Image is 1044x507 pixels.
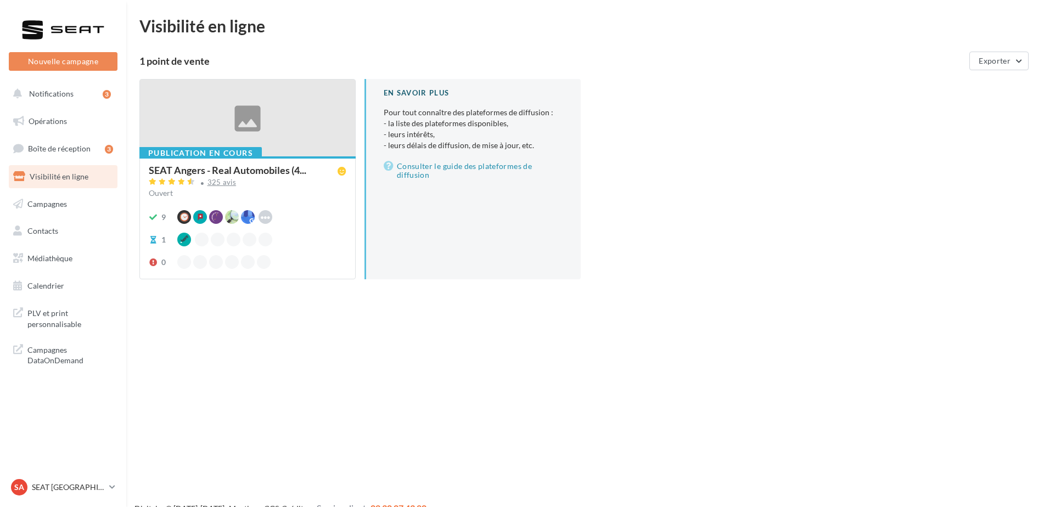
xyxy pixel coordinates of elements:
[7,137,120,160] a: Boîte de réception3
[27,226,58,235] span: Contacts
[30,172,88,181] span: Visibilité en ligne
[384,160,563,182] a: Consulter le guide des plateformes de diffusion
[969,52,1029,70] button: Exporter
[384,129,563,140] li: - leurs intérêts,
[29,116,67,126] span: Opérations
[149,177,346,190] a: 325 avis
[14,482,24,493] span: SA
[7,274,120,297] a: Calendrier
[7,165,120,188] a: Visibilité en ligne
[161,257,166,268] div: 0
[149,165,306,175] span: SEAT Angers - Real Automobiles (4...
[7,247,120,270] a: Médiathèque
[27,306,113,329] span: PLV et print personnalisable
[27,199,67,208] span: Campagnes
[29,89,74,98] span: Notifications
[27,253,72,263] span: Médiathèque
[27,281,64,290] span: Calendrier
[979,56,1011,65] span: Exporter
[149,188,173,198] span: Ouvert
[7,338,120,370] a: Campagnes DataOnDemand
[384,88,563,98] div: En savoir plus
[27,342,113,366] span: Campagnes DataOnDemand
[384,140,563,151] li: - leurs délais de diffusion, de mise à jour, etc.
[32,482,105,493] p: SEAT [GEOGRAPHIC_DATA]
[9,477,117,498] a: SA SEAT [GEOGRAPHIC_DATA]
[7,193,120,216] a: Campagnes
[105,145,113,154] div: 3
[28,144,91,153] span: Boîte de réception
[7,219,120,243] a: Contacts
[139,147,262,159] div: Publication en cours
[384,118,563,129] li: - la liste des plateformes disponibles,
[161,212,166,223] div: 9
[7,110,120,133] a: Opérations
[139,56,965,66] div: 1 point de vente
[207,179,237,186] div: 325 avis
[7,301,120,334] a: PLV et print personnalisable
[9,52,117,71] button: Nouvelle campagne
[7,82,115,105] button: Notifications 3
[161,234,166,245] div: 1
[139,18,1031,34] div: Visibilité en ligne
[103,90,111,99] div: 3
[384,107,563,151] p: Pour tout connaître des plateformes de diffusion :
